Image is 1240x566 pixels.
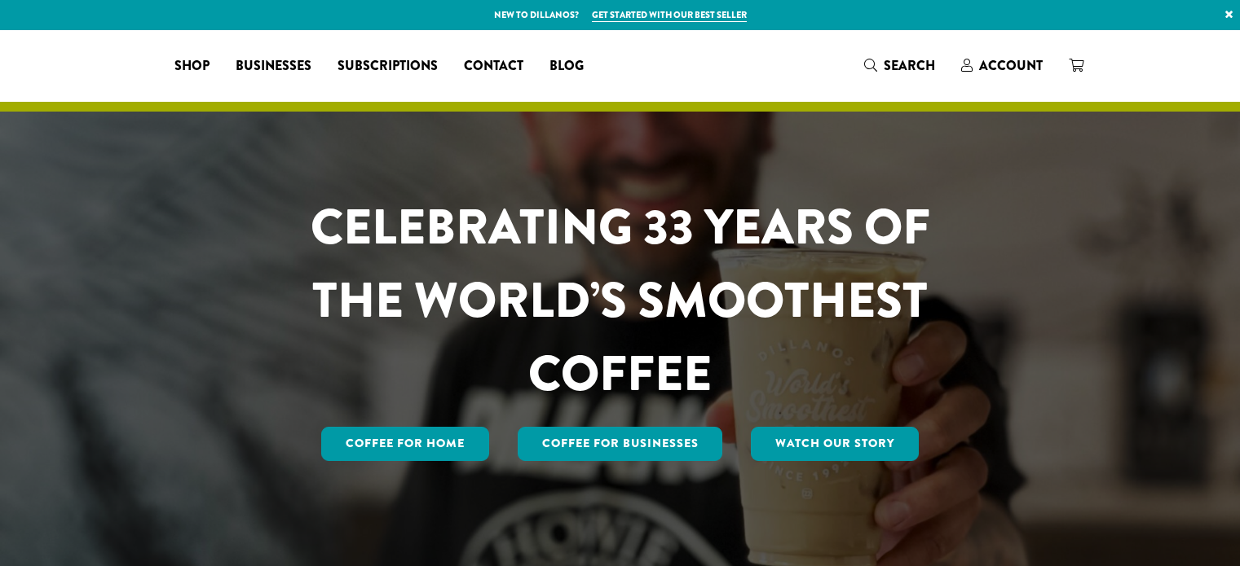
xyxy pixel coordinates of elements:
[263,191,978,410] h1: CELEBRATING 33 YEARS OF THE WORLD’S SMOOTHEST COFFEE
[464,56,523,77] span: Contact
[851,52,948,79] a: Search
[884,56,935,75] span: Search
[751,427,919,461] a: Watch Our Story
[979,56,1043,75] span: Account
[518,427,723,461] a: Coffee For Businesses
[174,56,210,77] span: Shop
[236,56,311,77] span: Businesses
[338,56,438,77] span: Subscriptions
[321,427,489,461] a: Coffee for Home
[592,8,747,22] a: Get started with our best seller
[161,53,223,79] a: Shop
[549,56,584,77] span: Blog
